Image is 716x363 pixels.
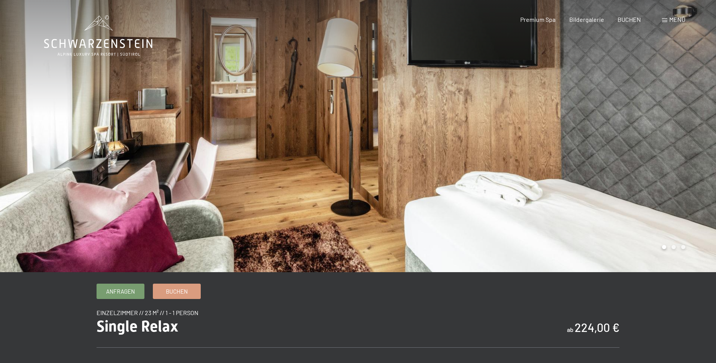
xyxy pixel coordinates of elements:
[166,287,188,296] span: Buchen
[618,16,641,23] a: BUCHEN
[569,16,604,23] a: Bildergalerie
[97,317,178,335] span: Single Relax
[575,320,619,334] b: 224,00 €
[669,16,685,23] span: Menü
[153,284,200,299] a: Buchen
[106,287,135,296] span: Anfragen
[97,284,144,299] a: Anfragen
[520,16,555,23] a: Premium Spa
[97,309,198,316] span: Einzelzimmer // 23 m² // 1 - 1 Person
[567,326,573,333] span: ab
